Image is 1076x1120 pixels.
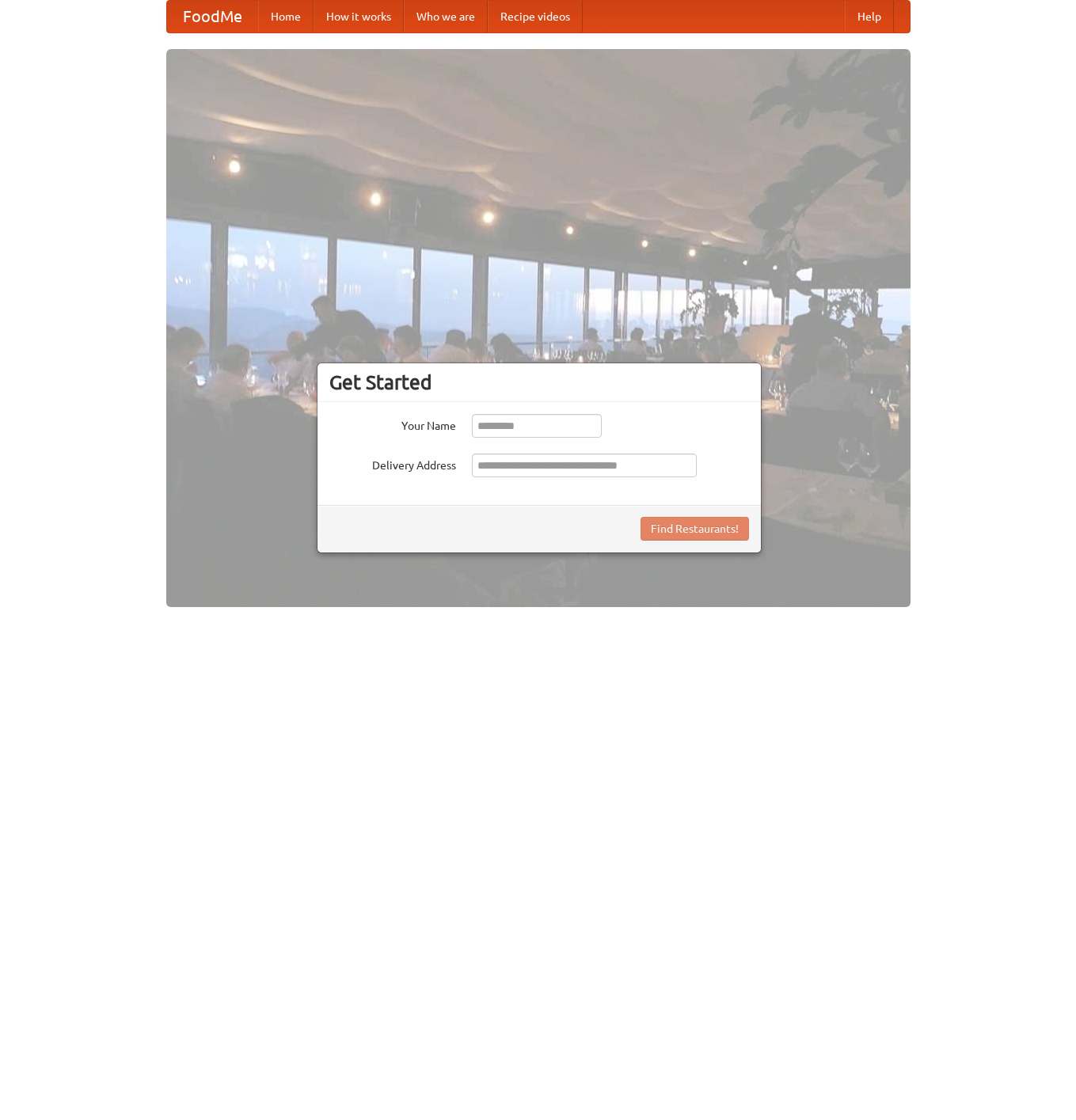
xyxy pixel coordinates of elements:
[404,1,488,32] a: Who we are
[167,1,258,32] a: FoodMe
[329,370,749,394] h3: Get Started
[488,1,583,32] a: Recipe videos
[258,1,314,32] a: Home
[641,517,749,541] button: Find Restaurants!
[329,454,456,473] label: Delivery Address
[314,1,404,32] a: How it works
[329,414,456,434] label: Your Name
[845,1,894,32] a: Help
